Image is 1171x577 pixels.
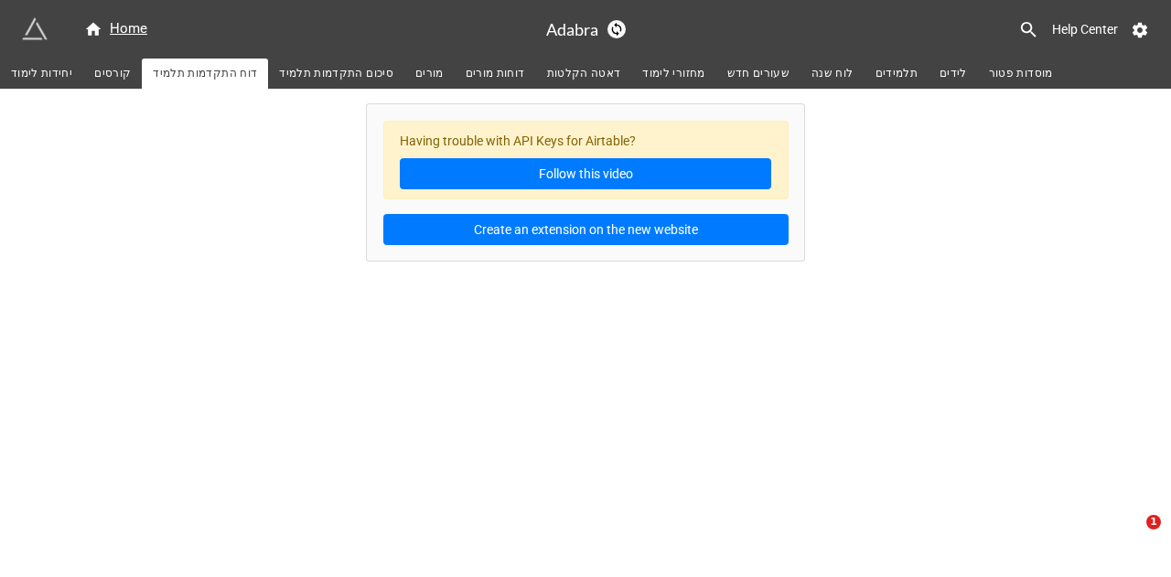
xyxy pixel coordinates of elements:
a: Help Center [1039,13,1131,46]
button: Create an extension on the new website [383,214,789,245]
span: מחזורי לימוד [642,64,704,83]
div: Having trouble with API Keys for Airtable? [383,121,789,200]
img: miniextensions-icon.73ae0678.png [22,16,48,42]
span: יחידות לימוד [11,64,72,83]
a: Home [73,18,158,40]
span: דוח התקדמות תלמיד [153,64,257,83]
span: לידים [940,64,967,83]
span: דאטה הקלטות [547,64,621,83]
h3: Adabra [546,21,598,37]
a: Follow this video [400,158,771,189]
span: מוסדות פטור [989,64,1053,83]
span: קורסים [94,64,131,83]
span: לוח שנה [811,64,853,83]
a: Sync Base Structure [607,20,626,38]
span: שעורים חדש [727,64,790,83]
span: מורים [415,64,444,83]
div: Home [84,18,147,40]
span: סיכום התקדמות תלמיד [279,64,393,83]
span: תלמידים [876,64,918,83]
span: 1 [1146,515,1161,529]
span: דוחות מורים [466,64,525,83]
iframe: Intercom live chat [1109,515,1153,559]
